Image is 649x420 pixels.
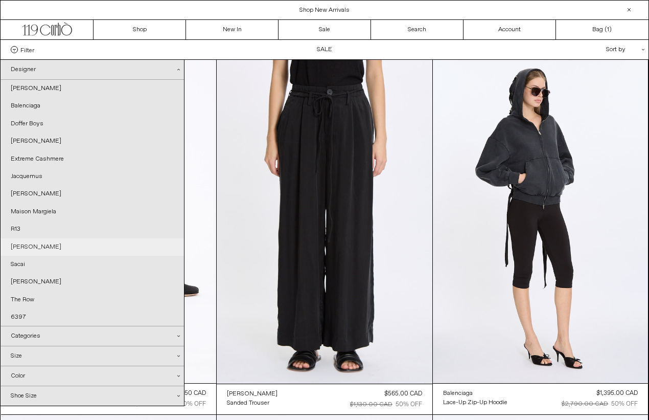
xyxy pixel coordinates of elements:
a: Balenciaga [1,97,184,115]
div: 30% OFF [179,400,206,409]
a: The Row [1,291,184,308]
a: Balenciaga [443,389,507,398]
a: Sacai [1,256,184,273]
a: [PERSON_NAME] [1,273,184,291]
a: Shop New Arrivals [299,6,350,14]
div: $2,790.00 CAD [562,400,608,409]
a: R13 [1,220,184,238]
a: Jacquemus [1,168,184,185]
div: [PERSON_NAME] [227,390,277,399]
a: Doffer Boys [1,115,184,132]
img: Lauren Manoogian Sanded Trouser [217,60,432,384]
div: Sort by [546,40,638,59]
a: [PERSON_NAME] [1,132,184,150]
div: Color [1,366,184,386]
a: Sanded Trouser [227,399,277,408]
a: Bag () [556,20,648,39]
div: 50% OFF [611,400,638,409]
div: Balenciaga [443,389,473,398]
a: Lace-Up Zip-Up Hoodie [443,398,507,407]
a: [PERSON_NAME] [1,185,184,203]
div: $1,395.00 CAD [596,389,638,398]
a: 6397 [1,308,184,326]
div: $565.00 CAD [384,389,422,399]
div: $577.50 CAD [170,389,206,398]
a: Extreme Cashmere [1,150,184,168]
div: Shoe Size [1,386,184,406]
span: 1 [607,26,609,34]
span: Filter [20,46,34,53]
a: Account [463,20,556,39]
img: Balenciaga Lace-Up Zip-Up Hoodie [433,60,648,383]
div: Categories [1,326,184,346]
a: Shop [94,20,186,39]
a: New In [186,20,279,39]
div: 50% OFF [396,400,422,409]
span: ) [607,25,612,34]
div: Designer [1,60,184,80]
a: Maison Margiela [1,203,184,220]
a: Sale [279,20,371,39]
div: $1,130.00 CAD [350,400,392,409]
a: [PERSON_NAME] [1,80,184,97]
a: [PERSON_NAME] [227,389,277,399]
div: Sanded Trouser [227,399,269,408]
a: Search [371,20,463,39]
div: Size [1,346,184,366]
a: [PERSON_NAME] [1,238,184,256]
